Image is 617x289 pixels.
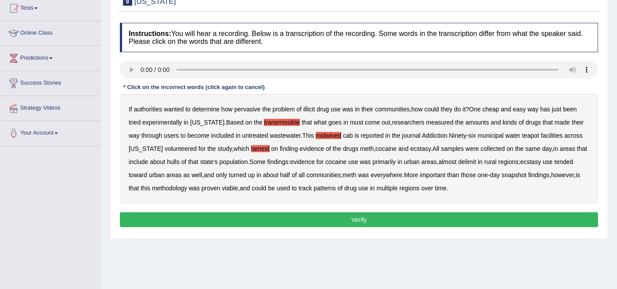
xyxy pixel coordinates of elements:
b: was [342,106,353,113]
b: could [424,106,439,113]
b: do [454,106,461,113]
b: use [331,106,341,113]
b: in [370,185,375,192]
b: was [360,158,371,165]
b: of [338,185,343,192]
b: ecstasy [520,158,541,165]
h4: You will hear a recording. Below is a transcription of the recording. Some words in the transcrip... [120,23,598,52]
b: evidence [290,158,315,165]
b: in [256,171,261,178]
b: urban [149,171,165,178]
b: experimentally [142,119,182,126]
b: the [254,119,262,126]
div: , ? . , . . - , , . , . : , ; , ; . - , , , . [120,94,598,203]
b: finding [280,145,298,152]
b: well [191,171,202,178]
b: use [348,158,358,165]
b: for [198,145,206,152]
b: of [519,119,524,126]
b: use [543,158,553,165]
b: cocaine [325,158,346,165]
b: for [317,158,324,165]
b: evidence [299,145,324,152]
b: about [263,171,278,178]
b: water [505,132,520,139]
b: as [184,171,190,178]
b: determine [192,106,220,113]
b: the [392,132,400,139]
b: cocaine [375,145,397,152]
b: ecstasy [410,145,430,152]
b: transmissible [264,119,300,126]
b: One [469,106,480,113]
b: communities [307,171,341,178]
b: that [129,185,139,192]
b: half [280,171,290,178]
b: in [343,119,348,126]
b: one [478,171,488,178]
b: hulls [167,158,180,165]
b: drug [344,185,357,192]
b: collected [480,145,505,152]
b: regions [498,158,519,165]
b: illicit [303,106,315,113]
b: everywhere [371,171,402,178]
a: Success Stories [0,71,101,93]
b: urban [404,158,420,165]
b: to [292,185,297,192]
b: this [141,185,150,192]
b: on [507,145,514,152]
b: they [441,106,452,113]
b: of [292,171,297,178]
b: the [262,106,271,113]
b: communities [375,106,410,113]
b: to [185,106,191,113]
b: made [555,119,570,126]
b: study [218,145,232,152]
b: could [252,185,266,192]
b: used [277,185,290,192]
b: include [129,158,148,165]
b: pervasive [235,106,261,113]
b: be [268,185,275,192]
b: Instructions: [129,30,171,37]
b: it [462,106,465,113]
b: facilities [541,132,563,139]
b: become [188,132,209,139]
b: of [326,145,331,152]
b: goes [328,119,342,126]
b: areas [422,158,437,165]
b: the [333,145,341,152]
b: More [404,171,418,178]
b: the [455,119,464,126]
b: delimit [458,158,476,165]
b: and [240,185,250,192]
b: cab [343,132,353,139]
b: included [211,132,234,139]
b: been [563,106,577,113]
b: and [204,171,214,178]
b: way [527,106,538,113]
b: toward [129,171,147,178]
b: reported [361,132,384,139]
b: journal [402,132,421,139]
b: their [361,106,373,113]
b: measured [426,119,453,126]
b: patterns [314,185,336,192]
b: how [221,106,233,113]
b: proven [202,185,220,192]
b: untreated [242,132,268,139]
b: meth [360,145,374,152]
b: has [540,106,550,113]
b: must [350,119,363,126]
b: that [302,119,312,126]
b: all [299,171,305,178]
b: [US_STATE] [190,119,224,126]
b: in [386,132,390,139]
b: important [420,171,445,178]
b: areas [166,171,182,178]
b: out [382,119,390,126]
b: authorities [134,106,162,113]
b: about [150,158,165,165]
b: easy [513,106,526,113]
